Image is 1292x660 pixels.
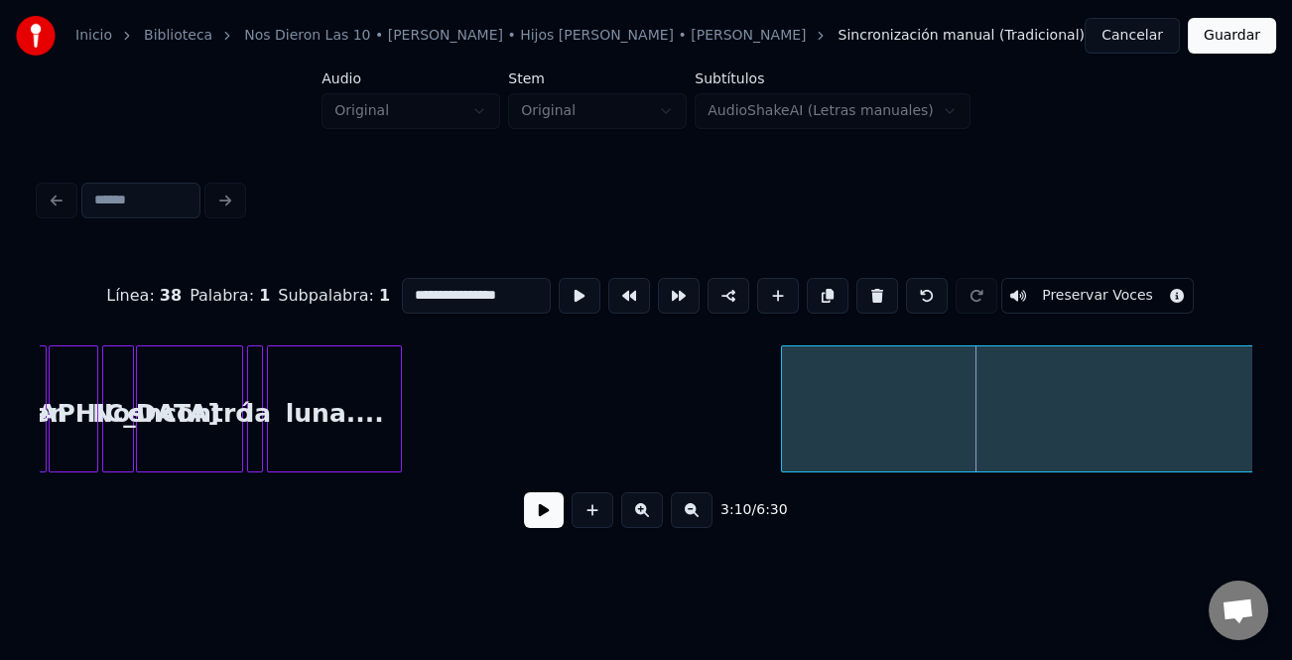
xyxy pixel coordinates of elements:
span: 38 [160,286,182,305]
a: Nos Dieron Las 10 • [PERSON_NAME] • Hijos [PERSON_NAME] • [PERSON_NAME] [244,26,806,46]
span: 1 [259,286,270,305]
img: youka [16,16,56,56]
a: Chat abierto [1209,581,1268,640]
div: Palabra : [190,284,270,308]
span: 3:10 [720,500,751,520]
a: Biblioteca [144,26,212,46]
label: Stem [508,71,687,85]
label: Audio [322,71,500,85]
label: Subtítulos [695,71,970,85]
span: 1 [379,286,390,305]
button: Cancelar [1085,18,1180,54]
span: 6:30 [756,500,787,520]
div: Línea : [106,284,182,308]
button: Toggle [1001,278,1194,314]
div: Subpalabra : [278,284,390,308]
nav: breadcrumb [75,26,1085,46]
div: / [720,500,768,520]
a: Inicio [75,26,112,46]
button: Guardar [1188,18,1276,54]
span: Sincronización manual (Tradicional) [838,26,1084,46]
